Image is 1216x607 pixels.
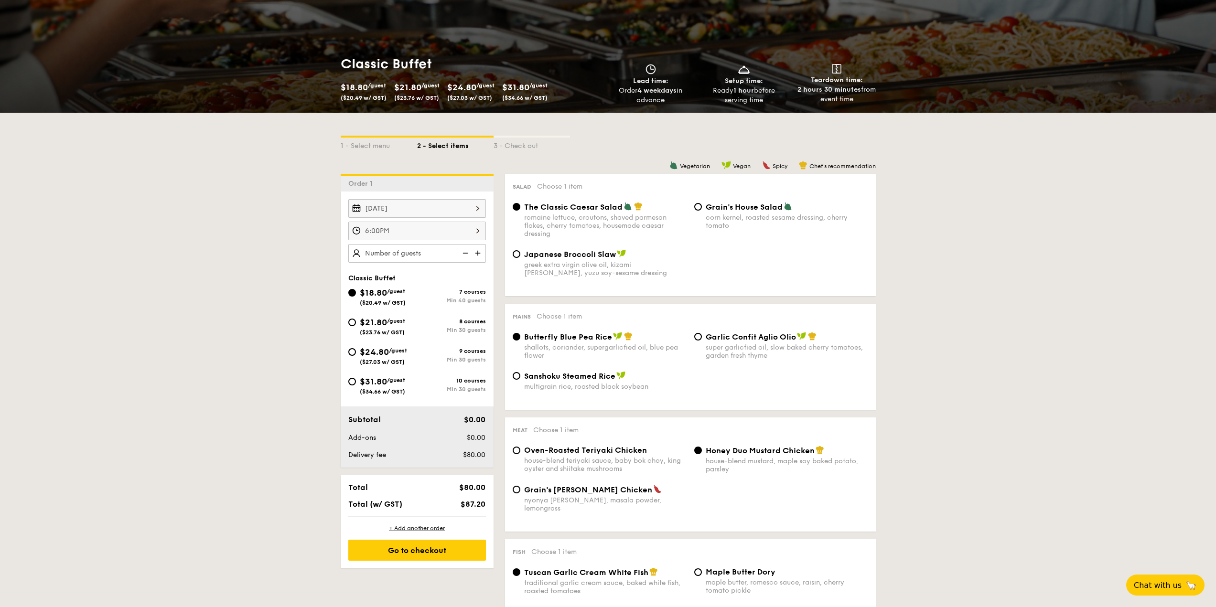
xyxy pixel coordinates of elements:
[341,55,604,73] h1: Classic Buffet
[524,261,687,277] div: greek extra virgin olive oil, kizami [PERSON_NAME], yuzu soy-sesame dressing
[387,377,405,383] span: /guest
[809,163,876,170] span: Chef's recommendation
[513,427,527,434] span: Meat
[694,333,702,341] input: Garlic Confit Aglio Oliosuper garlicfied oil, slow baked cherry tomatoes, garden fresh thyme
[799,161,807,170] img: icon-chef-hat.a58ddaea.svg
[706,343,868,360] div: super garlicfied oil, slow baked cherry tomatoes, garden fresh thyme
[348,483,368,492] span: Total
[461,500,485,509] span: $87.20
[464,415,485,424] span: $0.00
[706,202,783,212] span: Grain's House Salad
[616,371,626,380] img: icon-vegan.f8ff3823.svg
[513,313,531,320] span: Mains
[733,163,751,170] span: Vegan
[524,568,648,577] span: Tuscan Garlic Cream White Fish
[784,202,792,211] img: icon-vegetarian.fe4039eb.svg
[694,447,702,454] input: Honey Duo Mustard Chickenhouse-blend mustard, maple soy baked potato, parsley
[706,457,868,473] div: house-blend mustard, maple soy baked potato, parsley
[417,297,486,304] div: Min 40 guests
[348,289,356,297] input: $18.80/guest($20.49 w/ GST)7 coursesMin 40 guests
[513,333,520,341] input: Butterfly Blue Pea Riceshallots, coriander, supergarlicfied oil, blue pea flower
[816,446,824,454] img: icon-chef-hat.a58ddaea.svg
[513,486,520,493] input: Grain's [PERSON_NAME] Chickennyonya [PERSON_NAME], masala powder, lemongrass
[524,579,687,595] div: traditional garlic cream sauce, baked white fish, roasted tomatoes
[706,567,775,576] span: Maple Butter Dory
[421,82,440,89] span: /guest
[1185,580,1197,591] span: 🦙
[794,85,880,104] div: from event time
[368,82,386,89] span: /guest
[417,377,486,384] div: 10 courses
[524,202,623,212] span: The Classic Caesar Salad
[537,182,582,191] span: Choose 1 item
[387,288,405,295] span: /guest
[513,203,520,211] input: The Classic Caesar Saladromaine lettuce, croutons, shaved parmesan flakes, cherry tomatoes, house...
[706,213,868,230] div: corn kernel, roasted sesame dressing, cherry tomato
[808,332,817,341] img: icon-chef-hat.a58ddaea.svg
[417,327,486,333] div: Min 30 guests
[624,332,633,341] img: icon-chef-hat.a58ddaea.svg
[360,299,406,306] span: ($20.49 w/ GST)
[737,64,751,75] img: icon-dish.430c3a2e.svg
[348,451,386,459] span: Delivery fee
[348,415,381,424] span: Subtotal
[524,457,687,473] div: house-blend teriyaki sauce, baby bok choy, king oyster and shiitake mushrooms
[617,249,626,258] img: icon-vegan.f8ff3823.svg
[459,483,485,492] span: $80.00
[706,332,796,341] span: Garlic Confit Aglio Olio
[417,348,486,354] div: 9 courses
[341,138,417,151] div: 1 - Select menu
[733,86,754,95] strong: 1 hour
[524,383,687,391] div: multigrain rice, roasted black soybean
[608,86,694,105] div: Order in advance
[348,180,377,188] span: Order 1
[513,372,520,380] input: Sanshoku Steamed Ricemultigrain rice, roasted black soybean
[502,95,548,101] span: ($34.66 w/ GST)
[513,568,520,576] input: Tuscan Garlic Cream White Fishtraditional garlic cream sauce, baked white fish, roasted tomatoes
[694,568,702,576] input: Maple Butter Dorymaple butter, romesco sauce, raisin, cherry tomato pickle
[637,86,677,95] strong: 4 weekdays
[773,163,787,170] span: Spicy
[447,82,476,93] span: $24.80
[537,312,582,320] span: Choose 1 item
[360,329,405,336] span: ($23.76 w/ GST)
[417,318,486,325] div: 8 courses
[472,244,486,262] img: icon-add.58712e84.svg
[513,183,531,190] span: Salad
[348,199,486,218] input: Event date
[360,347,389,357] span: $24.80
[725,77,763,85] span: Setup time:
[348,244,486,263] input: Number of guests
[680,163,710,170] span: Vegetarian
[341,82,368,93] span: $18.80
[529,82,548,89] span: /guest
[417,288,486,295] div: 7 courses
[476,82,495,89] span: /guest
[701,86,786,105] div: Ready before serving time
[524,496,687,512] div: nyonya [PERSON_NAME], masala powder, lemongrass
[348,500,402,509] span: Total (w/ GST)
[389,347,407,354] span: /guest
[394,95,439,101] span: ($23.76 w/ GST)
[467,434,485,442] span: $0.00
[644,64,658,75] img: icon-clock.2db775ea.svg
[524,332,612,341] span: Butterfly Blue Pea Rice
[706,578,868,595] div: maple butter, romesco sauce, raisin, cherry tomato pickle
[348,434,376,442] span: Add-ons
[624,202,632,211] img: icon-vegetarian.fe4039eb.svg
[348,222,486,240] input: Event time
[694,203,702,211] input: Grain's House Saladcorn kernel, roasted sesame dressing, cherry tomato
[513,250,520,258] input: Japanese Broccoli Slawgreek extra virgin olive oil, kizami [PERSON_NAME], yuzu soy-sesame dressing
[348,524,486,532] div: + Add another order
[762,161,771,170] img: icon-spicy.37a8142b.svg
[348,348,356,356] input: $24.80/guest($27.03 w/ GST)9 coursesMin 30 guests
[633,77,668,85] span: Lead time:
[502,82,529,93] span: $31.80
[1134,581,1182,590] span: Chat with us
[653,485,662,493] img: icon-spicy.37a8142b.svg
[706,446,815,455] span: Honey Duo Mustard Chicken
[649,567,658,576] img: icon-chef-hat.a58ddaea.svg
[797,332,807,341] img: icon-vegan.f8ff3823.svg
[360,317,387,328] span: $21.80
[513,549,526,555] span: Fish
